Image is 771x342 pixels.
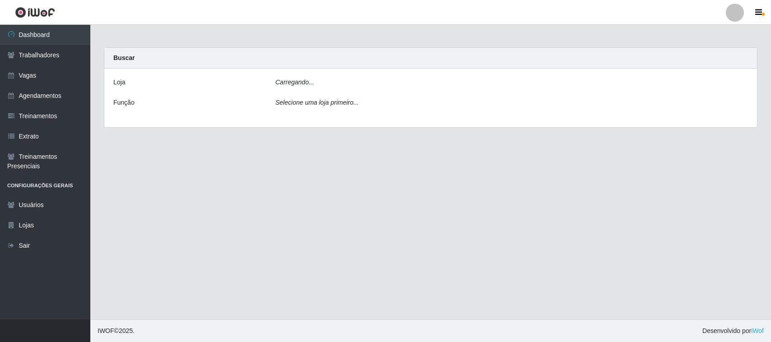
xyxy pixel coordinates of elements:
span: © 2025 . [98,326,135,336]
a: iWof [751,327,764,334]
i: Carregando... [276,79,314,86]
label: Função [113,98,135,107]
img: CoreUI Logo [15,7,55,18]
span: Desenvolvido por [702,326,764,336]
label: Loja [113,78,125,87]
i: Selecione uma loja primeiro... [276,99,359,106]
strong: Buscar [113,54,135,61]
span: IWOF [98,327,114,334]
